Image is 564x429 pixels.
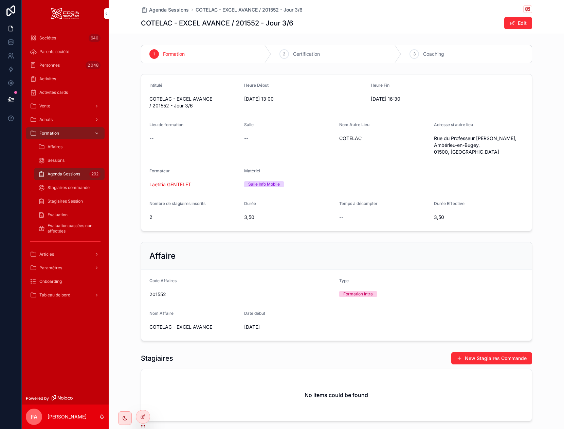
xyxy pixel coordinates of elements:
[244,96,365,102] span: [DATE] 13:00
[149,96,239,109] span: COTELAC - EXCEL AVANCE / 201552 - Jour 3/6
[34,209,105,221] a: Evaluation
[163,51,185,57] span: Formation
[26,46,105,58] a: Parents société
[26,262,105,274] a: Paramètres
[31,413,37,421] span: FA
[244,214,334,221] span: 3,50
[434,214,523,221] span: 3,50
[343,291,373,297] div: Formation Intra
[141,18,293,28] h1: COTELAC - EXCEL AVANCE / 201552 - Jour 3/6
[48,199,83,204] span: Stagiaires Session
[141,6,189,13] a: Agenda Sessions
[244,201,256,206] span: Durée
[434,201,465,206] span: Durée Effective
[51,8,79,19] img: App logo
[26,396,49,401] span: Powered by
[434,135,523,155] span: Rue du Professeur [PERSON_NAME], Ambérieu-en-Bugey, 01500, [GEOGRAPHIC_DATA]
[283,51,285,57] span: 2
[39,117,53,122] span: Achats
[339,214,343,221] span: --
[434,122,473,127] span: Adresse si autre lieu
[293,51,320,57] span: Certification
[34,141,105,153] a: Affaires
[22,392,109,405] a: Powered by
[48,212,68,218] span: Evaluation
[34,222,105,235] a: Evaluation passées non affectées
[149,201,205,206] span: Nombre de stagiaires inscrits
[339,201,378,206] span: Temps à décompter
[34,168,105,180] a: Agenda Sessions292
[244,83,269,88] span: Heure Début
[305,391,368,399] h2: No items could be found
[244,135,248,142] span: --
[141,354,173,363] h1: Stagiaires
[149,168,170,173] span: Formateur
[339,278,349,283] span: Type
[26,73,105,85] a: Activités
[451,352,532,364] button: New Stagiaires Commande
[153,51,155,57] span: 1
[26,100,105,112] a: Vente
[48,413,87,420] p: [PERSON_NAME]
[26,32,105,44] a: Sociétés640
[26,289,105,301] a: Tableau de bord
[244,311,265,316] span: Date début
[371,83,389,88] span: Heure Fin
[26,275,105,288] a: Onboarding
[26,59,105,71] a: Personnes2 048
[34,182,105,194] a: Stagiaires commande
[244,324,334,330] span: [DATE]
[244,168,260,173] span: Matériel
[26,248,105,260] a: Articles
[149,214,239,221] span: 2
[149,83,162,88] span: Intitulé
[39,35,56,41] span: Sociétés
[248,181,280,187] div: Salle Info Mobile
[22,27,109,310] div: scrollable content
[149,311,174,316] span: Nom Affaire
[39,49,69,54] span: Parents société
[34,154,105,167] a: Sessions
[149,291,334,298] span: 201552
[149,278,177,283] span: Code Affaires
[89,170,101,178] div: 292
[423,51,444,57] span: Coaching
[149,181,191,188] a: Laetitia GENTELET
[39,252,54,257] span: Articles
[89,34,101,42] div: 640
[26,127,105,139] a: Formation
[39,131,59,136] span: Formation
[48,185,90,190] span: Stagiaires commande
[86,61,101,69] div: 2 048
[39,63,60,68] span: Personnes
[371,96,492,102] span: [DATE] 16:30
[39,265,62,271] span: Paramètres
[26,86,105,99] a: Activités cards
[48,158,65,163] span: Sessions
[339,122,369,127] span: Nom Autre Lieu
[339,135,429,142] span: COTELAC
[39,279,62,284] span: Onboarding
[39,103,50,109] span: Vente
[34,195,105,207] a: Stagiaires Session
[48,171,80,177] span: Agenda Sessions
[149,251,176,261] h2: Affaire
[39,292,70,298] span: Tableau de bord
[244,122,254,127] span: Salle
[26,114,105,126] a: Achats
[149,135,153,142] span: --
[149,122,183,127] span: Lieu de formation
[39,76,56,82] span: Activités
[413,51,416,57] span: 3
[149,324,239,330] span: COTELAC - EXCEL AVANCE
[39,90,68,95] span: Activités cards
[196,6,303,13] a: COTELAC - EXCEL AVANCE / 201552 - Jour 3/6
[149,6,189,13] span: Agenda Sessions
[48,144,62,150] span: Affaires
[48,223,98,234] span: Evaluation passées non affectées
[504,17,532,29] button: Edit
